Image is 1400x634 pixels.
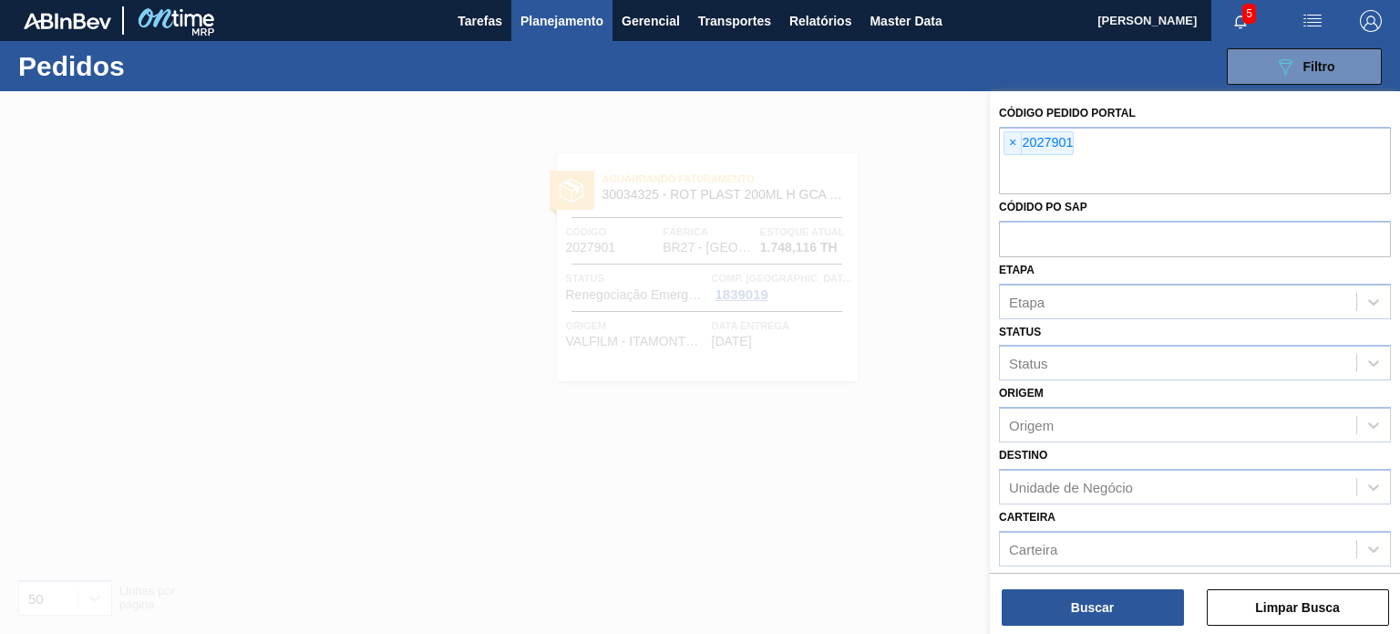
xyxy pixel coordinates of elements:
[1004,132,1022,154] span: ×
[999,201,1087,213] label: Códido PO SAP
[698,10,771,32] span: Transportes
[870,10,942,32] span: Master Data
[999,449,1047,462] label: Destino
[999,326,1041,338] label: Status
[1211,8,1270,34] button: Notificações
[520,10,603,32] span: Planejamento
[1009,541,1057,556] div: Carteira
[1009,356,1048,371] div: Status
[458,10,502,32] span: Tarefas
[18,56,280,77] h1: Pedidos
[789,10,851,32] span: Relatórios
[999,387,1044,400] label: Origem
[1303,59,1335,74] span: Filtro
[1009,479,1133,494] div: Unidade de Negócio
[1004,131,1074,155] div: 2027901
[999,107,1136,120] label: Código Pedido Portal
[1242,4,1256,24] span: 5
[999,511,1055,524] label: Carteira
[1009,418,1054,433] div: Origem
[1302,10,1323,32] img: userActions
[1009,294,1045,309] div: Etapa
[1227,48,1382,85] button: Filtro
[24,13,111,29] img: TNhmsLtSVTkK8tSr43FrP2fwEKptu5GPRR3wAAAABJRU5ErkJggg==
[999,264,1035,276] label: Etapa
[622,10,680,32] span: Gerencial
[1360,10,1382,32] img: Logout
